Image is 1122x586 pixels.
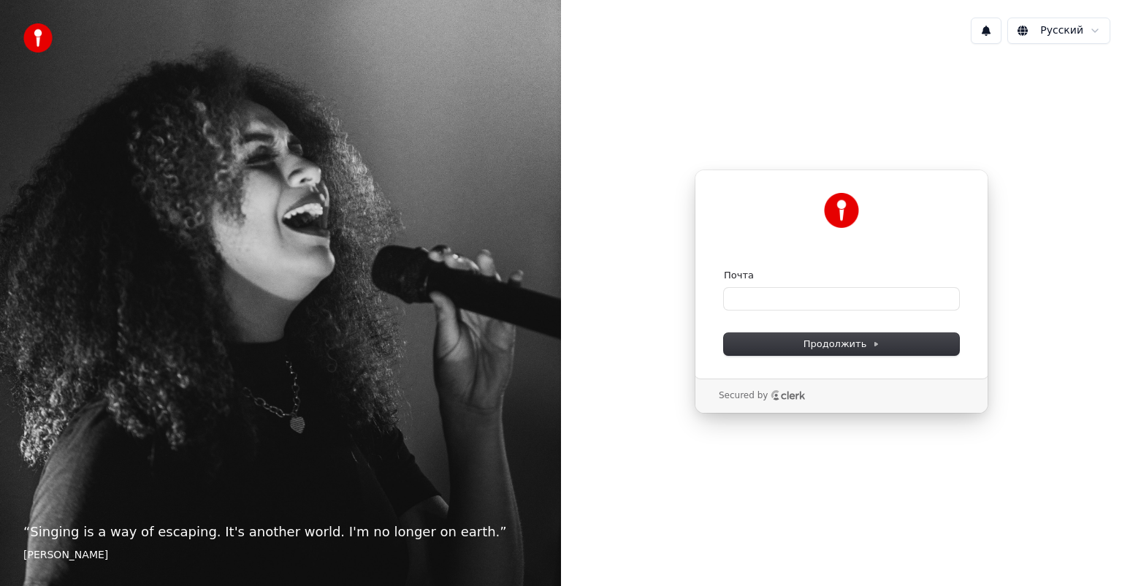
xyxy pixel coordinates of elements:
label: Почта [724,269,754,282]
a: Clerk logo [771,390,806,400]
button: Продолжить [724,333,959,355]
p: “ Singing is a way of escaping. It's another world. I'm no longer on earth. ” [23,522,538,542]
img: Youka [824,193,859,228]
img: youka [23,23,53,53]
footer: [PERSON_NAME] [23,548,538,563]
span: Продолжить [804,338,880,351]
p: Secured by [719,390,768,402]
